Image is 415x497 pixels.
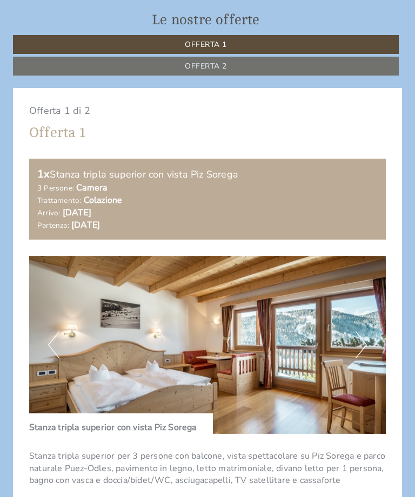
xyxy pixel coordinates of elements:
button: Next [356,331,367,358]
div: Buon giorno, come possiamo aiutarla? [8,29,173,62]
div: Offerta 1 [29,122,85,142]
b: 1x [37,167,50,181]
div: Stanza tripla superior con vista Piz Sorega [29,413,213,434]
div: Le nostre offerte [13,10,399,30]
div: Hotel Ciasa Rü Blanch - Authentic view [16,31,168,40]
div: venerdì [153,8,203,26]
b: [DATE] [71,219,100,231]
p: Stanza tripla superior per 3 persone con balcone, vista spettacolare su Piz Sorega e parco natura... [29,450,386,487]
b: Camera [76,182,107,194]
small: 3 Persone: [37,183,74,193]
small: 13:42 [16,52,168,60]
small: Trattamento: [37,195,81,206]
button: Invia [302,284,357,303]
button: Previous [48,331,59,358]
b: Colazione [84,194,123,206]
img: image [29,256,386,434]
b: [DATE] [63,207,91,219]
span: Offerta 1 [185,39,227,50]
div: Stanza tripla superior con vista Piz Sorega [37,167,378,182]
small: Arrivo: [37,208,60,218]
span: Offerta 2 [185,61,227,71]
span: Offerta 1 di 2 [29,104,90,117]
small: Partenza: [37,220,69,230]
